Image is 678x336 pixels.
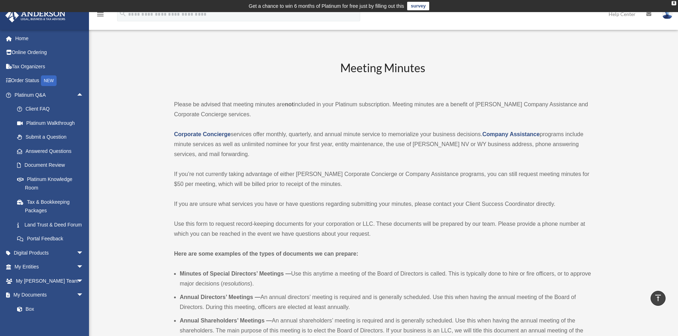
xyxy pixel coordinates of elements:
a: Digital Productsarrow_drop_down [5,246,94,260]
a: Client FAQ [10,102,94,116]
li: Use this anytime a meeting of the Board of Directors is called. This is typically done to hire or... [180,269,591,289]
a: Portal Feedback [10,232,94,246]
a: Platinum Knowledge Room [10,172,94,195]
p: Please be advised that meeting minutes are included in your Platinum subscription. Meeting minute... [174,100,591,119]
a: Document Review [10,158,94,172]
em: resolutions [223,281,250,287]
span: arrow_drop_down [77,246,91,260]
a: Home [5,31,94,46]
a: Tax & Bookkeeping Packages [10,195,94,218]
strong: Here are some examples of the types of documents we can prepare: [174,251,358,257]
a: Submit a Question [10,130,94,144]
span: arrow_drop_down [77,260,91,274]
strong: not [285,101,294,107]
a: My Documentsarrow_drop_down [5,288,94,302]
a: Box [10,302,94,316]
p: Use this form to request record-keeping documents for your corporation or LLC. These documents wi... [174,219,591,239]
a: Tax Organizers [5,59,94,74]
p: If you are unsure what services you have or have questions regarding submitting your minutes, ple... [174,199,591,209]
i: menu [96,10,105,18]
li: An annual directors’ meeting is required and is generally scheduled. Use this when having the ann... [180,292,591,312]
a: survey [407,2,429,10]
b: Annual Shareholders’ Meetings — [180,318,272,324]
a: Answered Questions [10,144,94,158]
a: Online Ordering [5,46,94,60]
span: arrow_drop_down [77,274,91,288]
a: Order StatusNEW [5,74,94,88]
b: Annual Directors’ Meetings — [180,294,261,300]
a: My Entitiesarrow_drop_down [5,260,94,274]
a: Land Trust & Deed Forum [10,218,94,232]
h2: Meeting Minutes [174,60,591,90]
img: Anderson Advisors Platinum Portal [3,9,68,22]
p: If you’re not currently taking advantage of either [PERSON_NAME] Corporate Concierge or Company A... [174,169,591,189]
a: Corporate Concierge [174,131,231,137]
i: search [119,10,127,17]
i: vertical_align_top [654,294,662,302]
p: services offer monthly, quarterly, and annual minute service to memorialize your business decisio... [174,129,591,159]
a: menu [96,12,105,18]
a: vertical_align_top [651,291,666,306]
img: User Pic [662,9,673,19]
a: Platinum Walkthrough [10,116,94,130]
div: Get a chance to win 6 months of Platinum for free just by filling out this [249,2,404,10]
a: My [PERSON_NAME] Teamarrow_drop_down [5,274,94,288]
span: arrow_drop_down [77,288,91,303]
a: Platinum Q&Aarrow_drop_up [5,88,94,102]
span: arrow_drop_up [77,88,91,102]
div: NEW [41,75,57,86]
b: Minutes of Special Directors’ Meetings — [180,271,291,277]
a: Company Assistance [482,131,540,137]
div: close [672,1,676,5]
